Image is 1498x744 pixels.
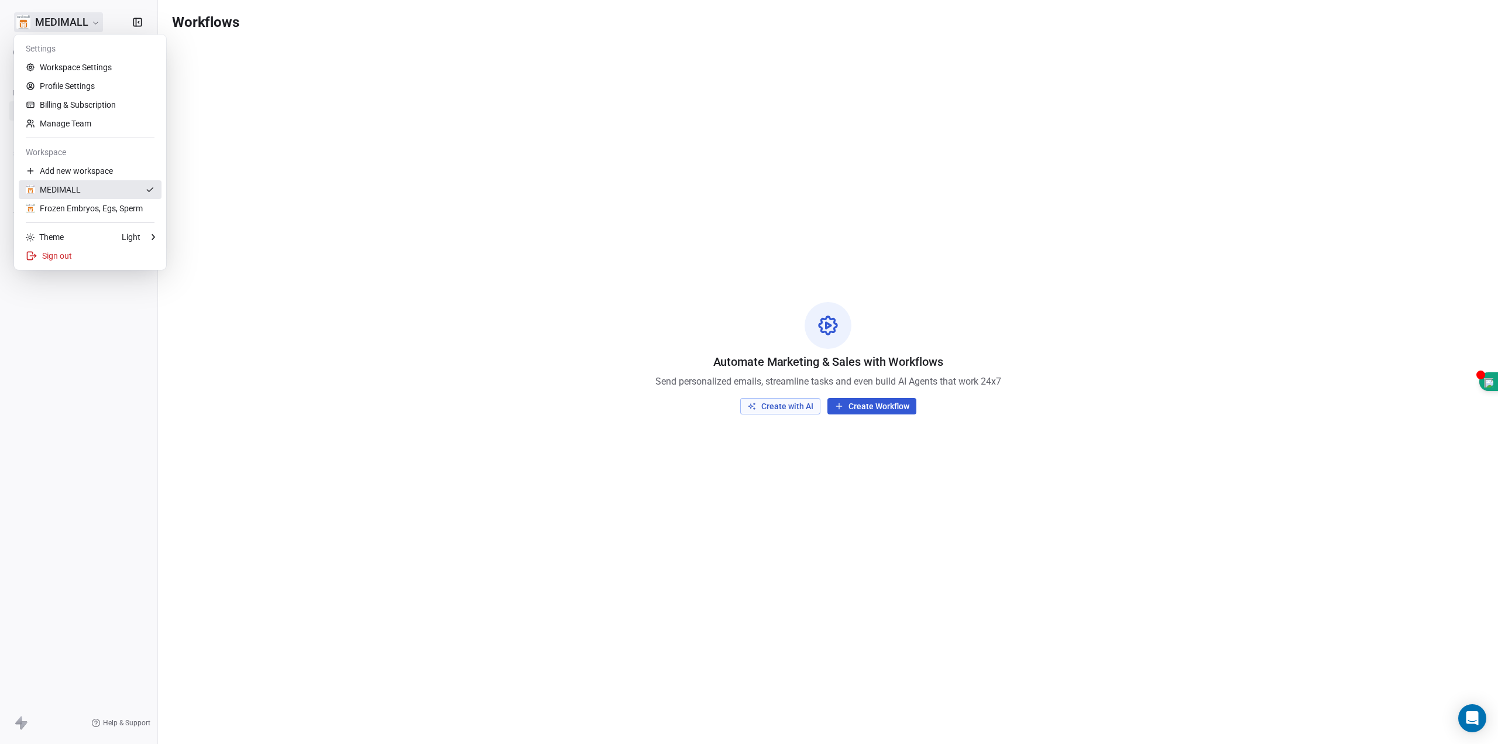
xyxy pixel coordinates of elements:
[26,184,81,196] div: MEDIMALL
[19,162,162,180] div: Add new workspace
[26,231,64,243] div: Theme
[26,203,143,214] div: Frozen Embryos, Egs, Sperm
[19,39,162,58] div: Settings
[19,95,162,114] a: Billing & Subscription
[26,204,35,213] img: Medimall%20logo%20(2).1.jpg
[19,77,162,95] a: Profile Settings
[19,143,162,162] div: Workspace
[26,185,35,194] img: Medimall%20logo%20(2).1.jpg
[122,231,140,243] div: Light
[19,114,162,133] a: Manage Team
[19,246,162,265] div: Sign out
[19,58,162,77] a: Workspace Settings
